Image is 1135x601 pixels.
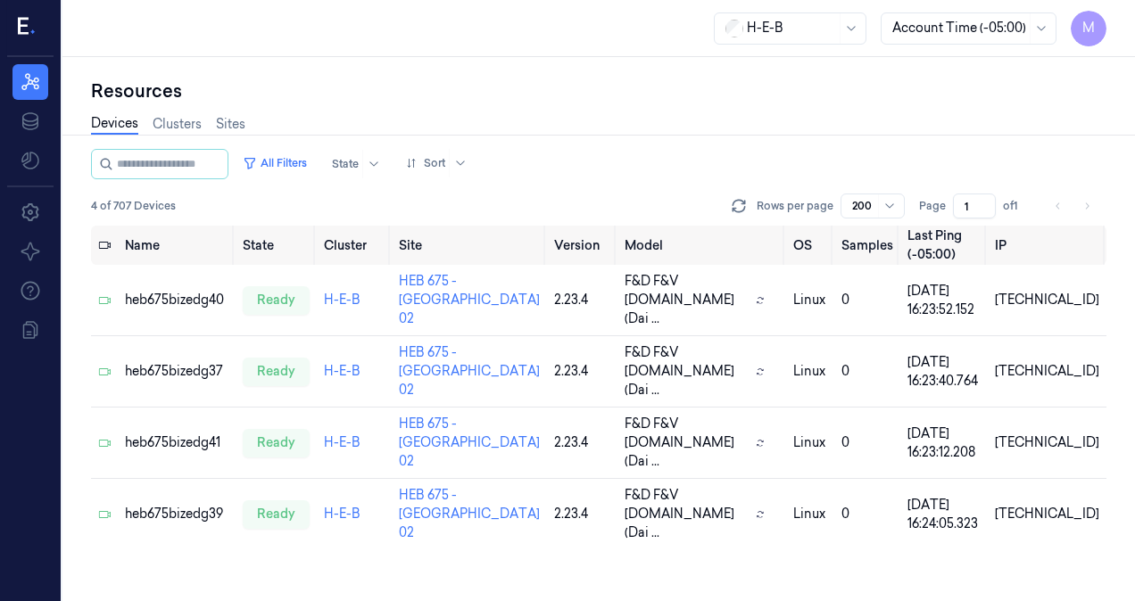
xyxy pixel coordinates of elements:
[907,424,981,462] div: [DATE] 16:23:12.208
[793,505,827,523] p: linux
[919,198,946,214] span: Page
[841,433,893,452] div: 0
[399,344,540,398] a: HEB 675 - [GEOGRAPHIC_DATA] 02
[324,506,360,522] a: H-E-B
[625,343,749,399] span: F&D F&V [DOMAIN_NAME] (Dai ...
[91,114,138,135] a: Devices
[399,416,540,469] a: HEB 675 - [GEOGRAPHIC_DATA] 02
[243,358,310,386] div: ready
[625,272,749,328] span: F&D F&V [DOMAIN_NAME] (Dai ...
[757,198,833,214] p: Rows per page
[995,505,1099,523] div: [TECHNICAL_ID]
[324,363,360,379] a: H-E-B
[625,486,749,542] span: F&D F&V [DOMAIN_NAME] (Dai ...
[554,505,610,523] div: 2.23.4
[125,505,228,523] div: heb675bizedg39
[907,353,981,391] div: [DATE] 16:23:40.764
[547,226,617,265] th: Version
[236,149,314,177] button: All Filters
[625,415,749,471] span: F&D F&V [DOMAIN_NAME] (Dai ...
[907,496,981,533] div: [DATE] 16:24:05.323
[841,505,893,523] div: 0
[118,226,236,265] th: Name
[995,291,1099,309] div: [TECHNICAL_ID]
[988,226,1106,265] th: IP
[1003,198,1031,214] span: of 1
[995,433,1099,452] div: [TECHNICAL_ID]
[125,433,228,452] div: heb675bizedg41
[125,362,228,381] div: heb675bizedg37
[834,226,900,265] th: Samples
[900,226,988,265] th: Last Ping (-05:00)
[324,434,360,450] a: H-E-B
[236,226,317,265] th: State
[153,115,202,134] a: Clusters
[793,362,827,381] p: linux
[907,282,981,319] div: [DATE] 16:23:52.152
[125,291,228,309] div: heb675bizedg40
[399,273,540,326] a: HEB 675 - [GEOGRAPHIC_DATA] 02
[841,291,893,309] div: 0
[554,433,610,452] div: 2.23.4
[216,115,245,134] a: Sites
[1071,11,1106,46] button: M
[91,78,1106,103] div: Resources
[841,362,893,381] div: 0
[324,292,360,308] a: H-E-B
[995,362,1099,381] div: [TECHNICAL_ID]
[786,226,834,265] th: OS
[243,500,310,529] div: ready
[91,198,176,214] span: 4 of 707 Devices
[554,291,610,309] div: 2.23.4
[617,226,786,265] th: Model
[243,286,310,315] div: ready
[554,362,610,381] div: 2.23.4
[317,226,392,265] th: Cluster
[399,487,540,540] a: HEB 675 - [GEOGRAPHIC_DATA] 02
[392,226,547,265] th: Site
[793,291,827,309] p: linux
[793,433,827,452] p: linux
[243,429,310,457] div: ready
[1046,193,1099,218] nav: pagination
